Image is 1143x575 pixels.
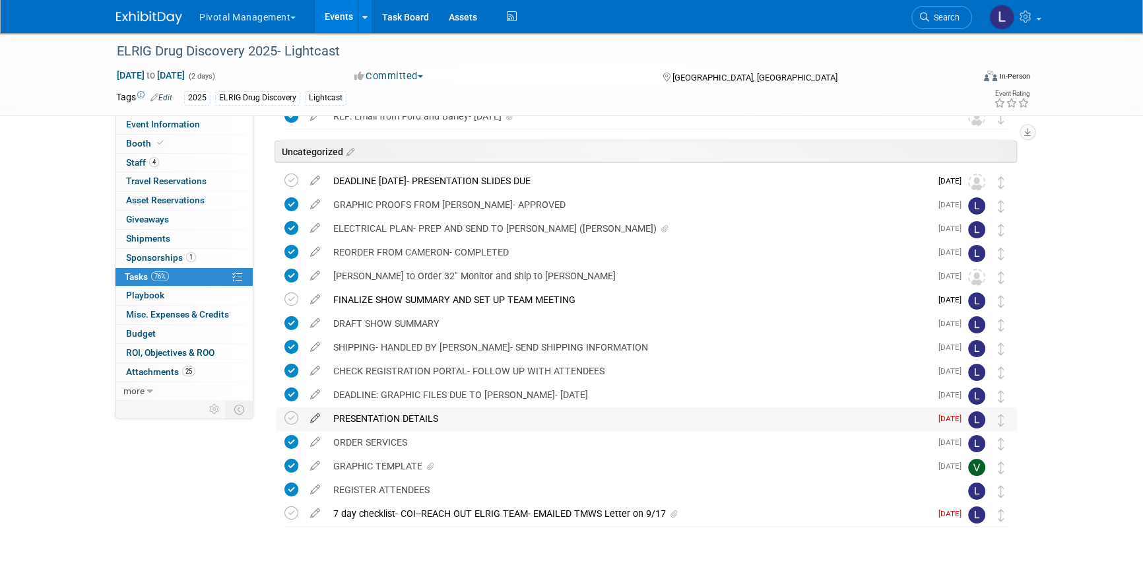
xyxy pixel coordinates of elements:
[150,93,172,102] a: Edit
[968,316,985,333] img: Leslie Pelton
[327,170,931,192] div: DEADLINE [DATE]- PRESENTATION SLIDES DUE
[327,360,931,382] div: CHECK REGISTRATION PORTAL- FOLLOW UP WITH ATTENDEES
[968,269,985,286] img: Unassigned
[126,176,207,186] span: Travel Reservations
[126,119,200,129] span: Event Information
[938,390,968,399] span: [DATE]
[968,435,985,452] img: Leslie Pelton
[203,401,226,418] td: Personalize Event Tab Strip
[938,200,968,209] span: [DATE]
[994,90,1029,97] div: Event Rating
[999,71,1030,81] div: In-Person
[998,343,1004,355] i: Move task
[327,479,942,501] div: REGISTER ATTENDEES
[123,386,145,396] span: more
[112,40,952,63] div: ELRIG Drug Discovery 2025- Lightcast
[998,224,1004,236] i: Move task
[327,455,931,477] div: GRAPHIC TEMPLATE
[327,407,931,430] div: PRESENTATION DETAILS
[115,230,253,248] a: Shipments
[126,157,159,168] span: Staff
[126,290,164,300] span: Playbook
[115,325,253,343] a: Budget
[968,459,985,476] img: Valerie Weld
[968,388,985,405] img: Leslie Pelton
[327,502,931,525] div: 7 day checklist- COI--REACH OUT ELRIG TEAM- EMAILED TMWS Letter on 9/17
[304,341,327,353] a: edit
[126,328,156,339] span: Budget
[184,91,211,105] div: 2025
[126,366,195,377] span: Attachments
[115,135,253,153] a: Booth
[968,109,985,126] img: Unassigned
[115,172,253,191] a: Travel Reservations
[126,195,205,205] span: Asset Reservations
[115,306,253,324] a: Misc. Expenses & Credits
[327,288,931,311] div: FINALIZE SHOW SUMMARY AND SET UP TEAM MEETING
[894,69,1030,88] div: Event Format
[968,411,985,428] img: Leslie Pelton
[304,436,327,448] a: edit
[929,13,960,22] span: Search
[304,365,327,377] a: edit
[998,176,1004,189] i: Move task
[304,270,327,282] a: edit
[304,484,327,496] a: edit
[343,145,354,158] a: Edit sections
[116,69,185,81] span: [DATE] [DATE]
[187,72,215,81] span: (2 days)
[998,295,1004,308] i: Move task
[998,319,1004,331] i: Move task
[327,265,931,287] div: [PERSON_NAME] to Order 32" Monitor and ship to [PERSON_NAME]
[126,347,214,358] span: ROI, Objectives & ROO
[998,390,1004,403] i: Move task
[115,268,253,287] a: Tasks76%
[968,245,985,262] img: Leslie Pelton
[304,318,327,329] a: edit
[938,295,968,304] span: [DATE]
[998,461,1004,474] i: Move task
[938,248,968,257] span: [DATE]
[350,69,428,83] button: Committed
[998,248,1004,260] i: Move task
[968,221,985,238] img: Leslie Pelton
[115,344,253,362] a: ROI, Objectives & ROO
[984,71,997,81] img: Format-Inperson.png
[672,73,837,83] span: [GEOGRAPHIC_DATA], [GEOGRAPHIC_DATA]
[157,139,164,147] i: Booth reservation complete
[327,217,931,240] div: ELECTRICAL PLAN- PREP AND SEND TO [PERSON_NAME] ([PERSON_NAME])
[327,384,931,406] div: DEADLINE: GRAPHIC FILES DUE TO [PERSON_NAME]- [DATE]
[304,199,327,211] a: edit
[145,70,157,81] span: to
[182,366,195,376] span: 25
[115,382,253,401] a: more
[327,193,931,216] div: GRAPHIC PROOFS FROM [PERSON_NAME]- APPROVED
[998,438,1004,450] i: Move task
[115,249,253,267] a: Sponsorships1
[115,287,253,305] a: Playbook
[304,389,327,401] a: edit
[989,5,1014,30] img: Leslie Pelton
[304,508,327,520] a: edit
[126,233,170,244] span: Shipments
[968,197,985,215] img: Leslie Pelton
[327,312,931,335] div: DRAFT SHOW SUMMARY
[968,340,985,357] img: Leslie Pelton
[126,252,196,263] span: Sponsorships
[304,222,327,234] a: edit
[327,105,942,127] div: REF: Email from Ford and Barley- [DATE]
[116,90,172,106] td: Tags
[304,294,327,306] a: edit
[968,506,985,524] img: Leslie Pelton
[938,438,968,447] span: [DATE]
[215,91,300,105] div: ELRIG Drug Discovery
[938,366,968,376] span: [DATE]
[275,141,1017,162] div: Uncategorized
[125,271,169,282] span: Tasks
[938,414,968,423] span: [DATE]
[115,363,253,382] a: Attachments25
[968,364,985,381] img: Leslie Pelton
[304,460,327,472] a: edit
[938,343,968,352] span: [DATE]
[126,309,229,320] span: Misc. Expenses & Credits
